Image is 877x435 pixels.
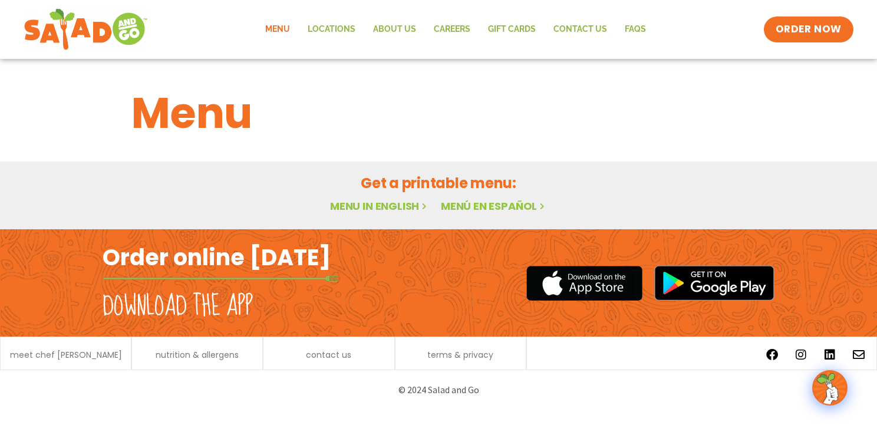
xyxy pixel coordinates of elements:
a: contact us [306,351,351,359]
a: Locations [299,16,364,43]
h1: Menu [131,81,746,145]
a: Menu in English [330,199,429,213]
a: ORDER NOW [764,17,853,42]
nav: Menu [256,16,655,43]
a: Menu [256,16,299,43]
img: wpChatIcon [813,371,846,404]
p: © 2024 Salad and Go [108,382,769,398]
a: Menú en español [441,199,547,213]
img: fork [103,275,338,282]
a: meet chef [PERSON_NAME] [10,351,122,359]
a: GIFT CARDS [479,16,545,43]
a: nutrition & allergens [156,351,239,359]
h2: Order online [DATE] [103,243,331,272]
span: ORDER NOW [776,22,842,37]
a: Careers [425,16,479,43]
a: FAQs [616,16,655,43]
img: appstore [526,264,642,302]
h2: Get a printable menu: [131,173,746,193]
a: About Us [364,16,425,43]
img: google_play [654,265,774,301]
a: Contact Us [545,16,616,43]
a: terms & privacy [427,351,493,359]
h2: Download the app [103,290,253,323]
img: new-SAG-logo-768×292 [24,6,148,53]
